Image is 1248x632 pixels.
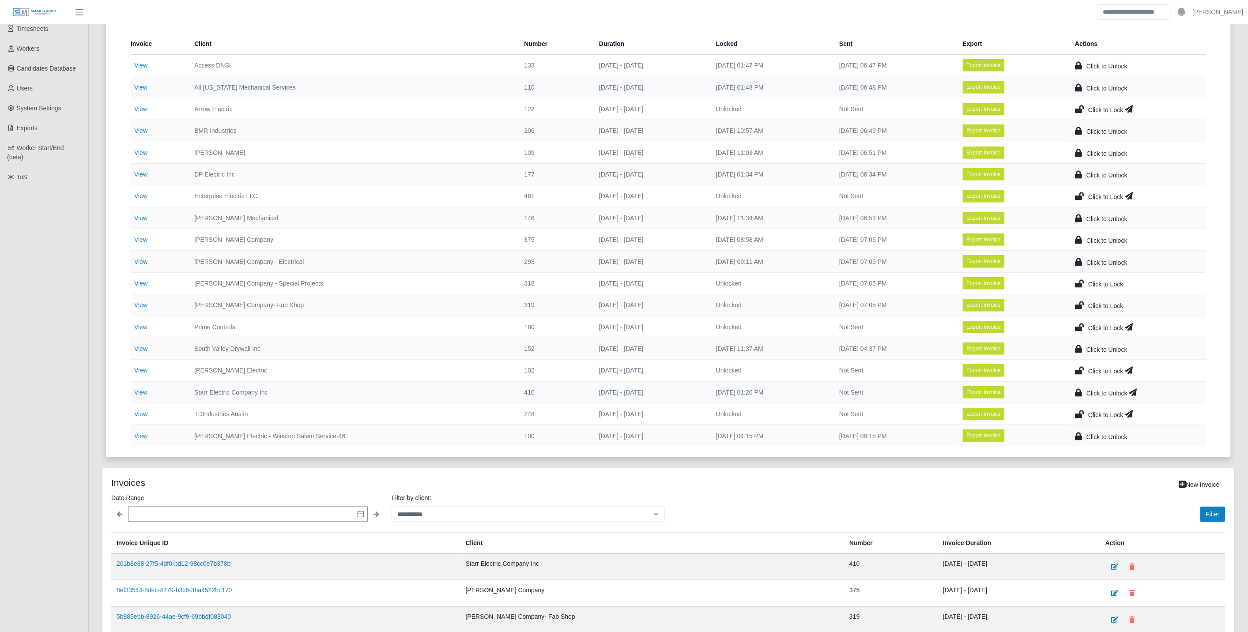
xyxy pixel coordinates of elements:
a: View [134,105,147,113]
td: [DATE] - [DATE] [592,98,709,120]
td: All [US_STATE] Mechanical Services [187,76,517,98]
td: [DATE] - [DATE] [592,163,709,185]
span: Click to Unlock [1087,433,1128,440]
td: [DATE] - [DATE] [938,553,1100,580]
a: View [134,171,147,178]
span: ToS [17,173,27,181]
span: System Settings [17,105,61,112]
a: View [134,192,147,199]
td: [DATE] - [DATE] [592,425,709,447]
td: [DATE] 07:05 PM [832,272,955,294]
td: [DATE] 10:57 AM [709,120,832,142]
td: [DATE] - [DATE] [592,142,709,163]
td: [DATE] 01:34 PM [709,163,832,185]
span: Candidates Database [17,65,76,72]
a: View [134,62,147,69]
th: Actions [1068,33,1207,55]
td: [PERSON_NAME] Company [187,229,517,251]
button: Export Invoice [963,168,1005,181]
span: Click to Lock [1089,281,1124,288]
td: [DATE] - [DATE] [592,120,709,142]
td: [DATE] 06:47 PM [832,55,955,76]
td: Unlocked [709,98,832,120]
th: Export [956,33,1068,55]
a: View [134,410,147,418]
button: Export Invoice [963,342,1005,355]
td: Unlocked [709,185,832,207]
a: View [134,84,147,91]
button: Export Invoice [963,190,1005,202]
td: 100 [517,425,592,447]
td: [DATE] 07:05 PM [832,294,955,316]
td: [DATE] 11:03 AM [709,142,832,163]
button: Export Invoice [963,299,1005,311]
td: Starr Electric Company Inc [187,381,517,403]
a: View [134,127,147,134]
td: 319 [517,294,592,316]
td: Unlocked [709,360,832,381]
td: [DATE] - [DATE] [592,55,709,76]
h4: Invoices [111,477,568,488]
td: [DATE] - [DATE] [592,76,709,98]
a: View [134,214,147,222]
td: [DATE] 01:48 PM [709,76,832,98]
span: Worker Start/End (beta) [7,144,64,161]
a: View [134,389,147,396]
span: Click to Unlock [1087,259,1128,266]
td: 410 [517,381,592,403]
a: View [134,345,147,352]
a: View [134,433,147,440]
td: Unlocked [709,294,832,316]
td: [DATE] - [DATE] [592,229,709,251]
td: 152 [517,338,592,359]
th: Number [844,533,938,553]
td: [DATE] - [DATE] [592,403,709,425]
span: Click to Lock [1089,193,1124,200]
td: [PERSON_NAME] Mechanical [187,207,517,229]
span: Click to Unlock [1087,346,1128,353]
td: BMR Industries [187,120,517,142]
td: Unlocked [709,272,832,294]
span: Click to Lock [1089,302,1124,309]
td: [DATE] - [DATE] [592,251,709,272]
td: 318 [517,272,592,294]
td: [DATE] - [DATE] [592,185,709,207]
button: Export Invoice [963,147,1005,159]
th: Invoice Unique ID [111,533,460,553]
td: Enterprise Electric LLC. [187,185,517,207]
td: Not Sent [832,316,955,338]
td: [DATE] - [DATE] [592,294,709,316]
button: Export Invoice [963,408,1005,420]
span: Click to Unlock [1087,237,1128,244]
button: Export Invoice [963,255,1005,267]
td: [DATE] 11:34 AM [709,207,832,229]
th: Client [187,33,517,55]
a: 8ef33544-8dec-4279-b3c6-3ba4522bc170 [117,587,232,594]
td: [DATE] 06:51 PM [832,142,955,163]
button: Export Invoice [963,59,1005,71]
td: [DATE] 01:20 PM [709,381,832,403]
td: TDIndustries Austin [187,403,517,425]
td: 102 [517,360,592,381]
span: Click to Unlock [1087,390,1128,397]
td: Starr Electric Company Inc [460,553,845,580]
td: [DATE] - [DATE] [938,580,1100,606]
span: Click to Unlock [1087,215,1128,222]
img: SLM Logo [12,8,57,17]
th: Client [460,533,845,553]
span: Click to Lock [1089,324,1124,331]
td: Arrow Electric [187,98,517,120]
td: Unlocked [709,403,832,425]
td: [DATE] - [DATE] [592,316,709,338]
a: View [134,367,147,374]
td: 248 [517,403,592,425]
span: Click to Unlock [1087,63,1128,70]
td: [DATE] 09:11 AM [709,251,832,272]
td: [DATE] 01:47 PM [709,55,832,76]
td: [DATE] 08:58 AM [709,229,832,251]
button: Export Invoice [963,364,1005,376]
td: Prime Controls [187,316,517,338]
td: 110 [517,76,592,98]
td: [DATE] 06:49 PM [832,120,955,142]
label: Date Range [111,493,385,503]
